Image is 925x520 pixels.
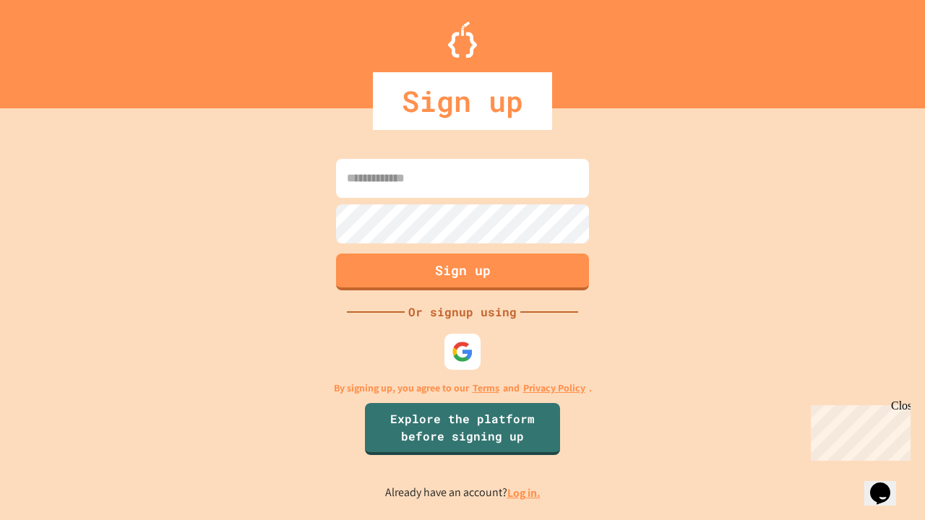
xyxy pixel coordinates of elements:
[6,6,100,92] div: Chat with us now!Close
[523,381,585,396] a: Privacy Policy
[507,485,541,500] a: Log in.
[805,399,911,461] iframe: chat widget
[452,341,473,363] img: google-icon.svg
[334,381,592,396] p: By signing up, you agree to our and .
[864,462,911,506] iframe: chat widget
[336,253,589,290] button: Sign up
[405,303,520,321] div: Or signup using
[373,72,552,130] div: Sign up
[473,381,499,396] a: Terms
[365,403,560,455] a: Explore the platform before signing up
[448,22,477,58] img: Logo.svg
[385,484,541,502] p: Already have an account?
